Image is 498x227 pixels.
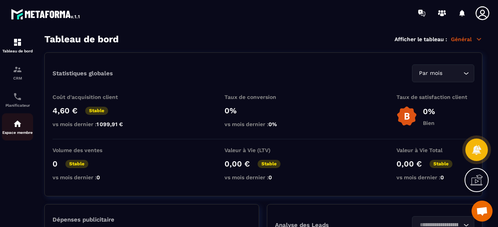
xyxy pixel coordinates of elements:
[13,119,22,128] img: automations
[258,160,281,168] p: Stable
[2,113,33,140] a: automationsautomationsEspace membre
[224,159,250,168] p: 0,00 €
[224,106,302,115] p: 0%
[53,174,130,180] p: vs mois dernier :
[65,160,88,168] p: Stable
[412,64,474,82] div: Search for option
[44,34,119,45] h3: Tableau de bord
[53,216,251,223] p: Dépenses publicitaire
[224,147,302,153] p: Valeur à Vie (LTV)
[396,94,474,100] p: Taux de satisfaction client
[423,120,435,126] p: Bien
[440,174,444,180] span: 0
[53,94,130,100] p: Coût d'acquisition client
[13,38,22,47] img: formation
[396,147,474,153] p: Valeur à Vie Total
[11,7,81,21] img: logo
[96,121,123,127] span: 1 099,91 €
[268,174,272,180] span: 0
[2,32,33,59] a: formationformationTableau de bord
[2,103,33,107] p: Planificateur
[472,201,493,222] div: Ouvrir le chat
[417,69,444,78] span: Par mois
[396,174,474,180] p: vs mois dernier :
[53,159,58,168] p: 0
[396,106,417,126] img: b-badge-o.b3b20ee6.svg
[85,107,108,115] p: Stable
[451,36,482,43] p: Général
[2,49,33,53] p: Tableau de bord
[430,160,452,168] p: Stable
[53,121,130,127] p: vs mois dernier :
[224,174,302,180] p: vs mois dernier :
[53,70,113,77] p: Statistiques globales
[13,92,22,101] img: scheduler
[224,121,302,127] p: vs mois dernier :
[396,159,422,168] p: 0,00 €
[96,174,100,180] span: 0
[53,106,77,115] p: 4,60 €
[13,65,22,74] img: formation
[268,121,277,127] span: 0%
[53,147,130,153] p: Volume des ventes
[224,94,302,100] p: Taux de conversion
[2,59,33,86] a: formationformationCRM
[395,36,447,42] p: Afficher le tableau :
[423,107,435,116] p: 0%
[2,130,33,135] p: Espace membre
[2,86,33,113] a: schedulerschedulerPlanificateur
[2,76,33,80] p: CRM
[444,69,461,78] input: Search for option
